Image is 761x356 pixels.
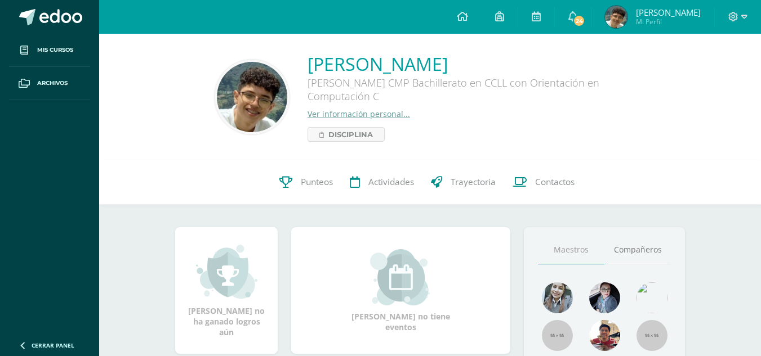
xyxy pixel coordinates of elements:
[9,34,90,67] a: Mis cursos
[308,109,410,119] a: Ver información personal...
[37,79,68,88] span: Archivos
[370,249,431,305] img: event_small.png
[604,236,671,264] a: Compañeros
[308,52,646,76] a: [PERSON_NAME]
[451,176,496,188] span: Trayectoria
[636,7,701,18] span: [PERSON_NAME]
[328,128,373,141] span: Disciplina
[538,236,604,264] a: Maestros
[37,46,73,55] span: Mis cursos
[542,320,573,351] img: 55x55
[368,176,414,188] span: Actividades
[573,15,585,27] span: 24
[636,17,701,26] span: Mi Perfil
[535,176,575,188] span: Contactos
[345,249,457,332] div: [PERSON_NAME] no tiene eventos
[542,282,573,313] img: 45bd7986b8947ad7e5894cbc9b781108.png
[504,160,583,205] a: Contactos
[9,67,90,100] a: Archivos
[308,127,385,142] a: Disciplina
[589,282,620,313] img: b8baad08a0802a54ee139394226d2cf3.png
[186,244,266,337] div: [PERSON_NAME] no ha ganado logros aún
[32,341,74,349] span: Cerrar panel
[217,62,287,132] img: 4f4ad18a638349f50562dbef3b80158c.png
[422,160,504,205] a: Trayectoria
[637,282,667,313] img: c25c8a4a46aeab7e345bf0f34826bacf.png
[637,320,667,351] img: 55x55
[589,320,620,351] img: 11152eb22ca3048aebc25a5ecf6973a7.png
[196,244,257,300] img: achievement_small.png
[301,176,333,188] span: Punteos
[605,6,628,28] img: ab825f76496ce879a332b5b359da3262.png
[271,160,341,205] a: Punteos
[308,76,646,109] div: [PERSON_NAME] CMP Bachillerato en CCLL con Orientación en Computación C
[341,160,422,205] a: Actividades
